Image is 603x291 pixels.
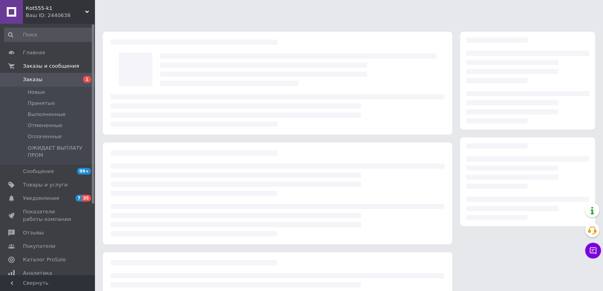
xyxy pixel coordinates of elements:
[23,270,52,277] span: Аналитика
[23,229,44,236] span: Отзывы
[28,122,62,129] span: Отмененные
[23,195,59,202] span: Уведомления
[28,89,45,96] span: Новые
[23,256,66,263] span: Каталог ProSale
[28,133,62,140] span: Оплаченные
[28,111,66,118] span: Выполненные
[23,63,79,70] span: Заказы и сообщения
[23,168,54,175] span: Сообщения
[23,181,68,188] span: Товары и услуги
[4,28,93,42] input: Поиск
[585,243,601,259] button: Чат с покупателем
[23,208,73,223] span: Показатели работы компании
[83,76,91,83] span: 1
[23,76,42,83] span: Заказы
[28,100,55,107] span: Принятые
[77,168,91,175] span: 99+
[82,195,91,202] span: 35
[76,195,82,202] span: 7
[26,12,95,19] div: Ваш ID: 2440638
[23,243,55,250] span: Покупатели
[26,5,85,12] span: Кot555-k1
[23,49,45,56] span: Главная
[28,145,93,159] span: ОЖИДАЕТ ВЫПЛАТУ ПРОМ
